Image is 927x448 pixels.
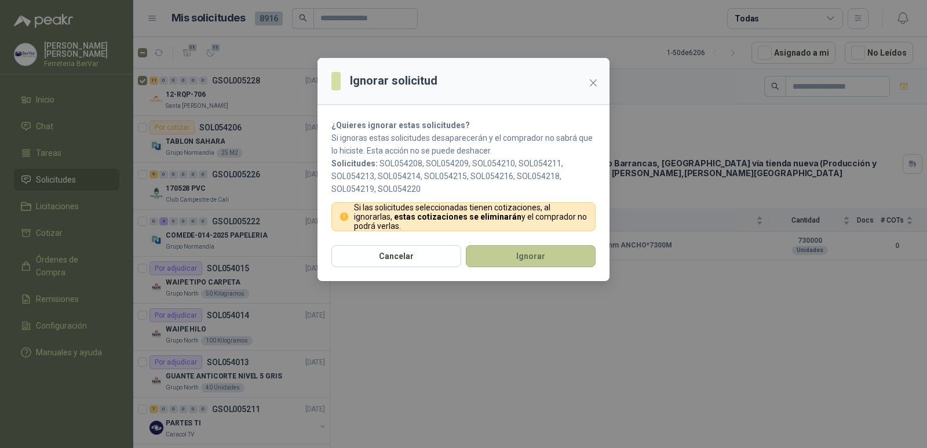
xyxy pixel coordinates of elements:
button: Ignorar [466,245,596,267]
span: close [589,78,598,88]
h3: Ignorar solicitud [350,72,437,90]
p: SOL054208, SOL054209, SOL054210, SOL054211, SOL054213, SOL054214, SOL054215, SOL054216, SOL054218... [331,157,596,195]
p: Si ignoras estas solicitudes desaparecerán y el comprador no sabrá que lo hiciste. Esta acción no... [331,132,596,157]
p: Si las solicitudes seleccionadas tienen cotizaciones, al ignorarlas, y el comprador no podrá verlas. [354,203,589,231]
b: Solicitudes: [331,159,378,168]
button: Cancelar [331,245,461,267]
button: Close [584,74,603,92]
strong: ¿Quieres ignorar estas solicitudes? [331,121,470,130]
strong: estas cotizaciones se eliminarán [394,212,521,221]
